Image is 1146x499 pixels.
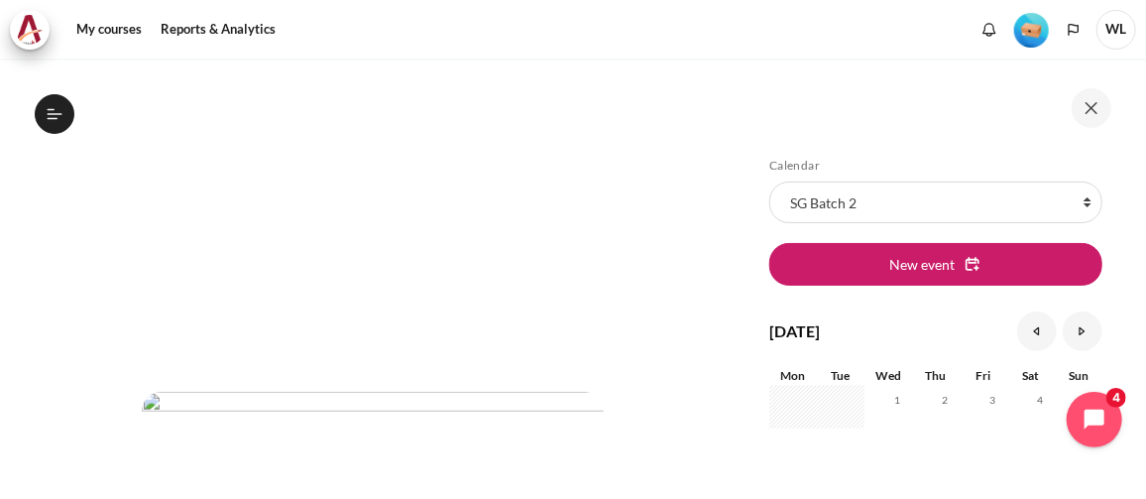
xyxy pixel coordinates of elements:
span: WL [1096,10,1136,50]
span: 2 [930,385,960,415]
h4: [DATE] [769,319,820,343]
span: 3 [977,385,1007,415]
span: Thu [926,368,947,383]
a: Reports & Analytics [154,10,283,50]
img: Level #1 [1014,13,1049,48]
a: My courses [69,10,149,50]
span: Tue [832,368,851,383]
span: Wed [875,368,901,383]
a: User menu [1096,10,1136,50]
span: 5 [1073,385,1102,415]
button: Languages [1059,15,1089,45]
span: Sun [1069,368,1089,383]
span: 1 [882,385,912,415]
div: Show notification window with no new notifications [974,15,1004,45]
span: Fri [976,368,991,383]
div: Level #1 [1014,11,1049,48]
button: New event [769,243,1102,285]
img: Architeck [16,15,44,45]
iframe: How to Learn with ArchitecK (final) [142,108,604,368]
span: Sat [1023,368,1040,383]
a: Level #1 [1006,11,1057,48]
span: 4 [1025,385,1055,415]
span: Mon [781,368,806,383]
a: Architeck Architeck [10,10,59,50]
h5: Calendar [769,158,1102,174]
span: New event [889,254,955,275]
